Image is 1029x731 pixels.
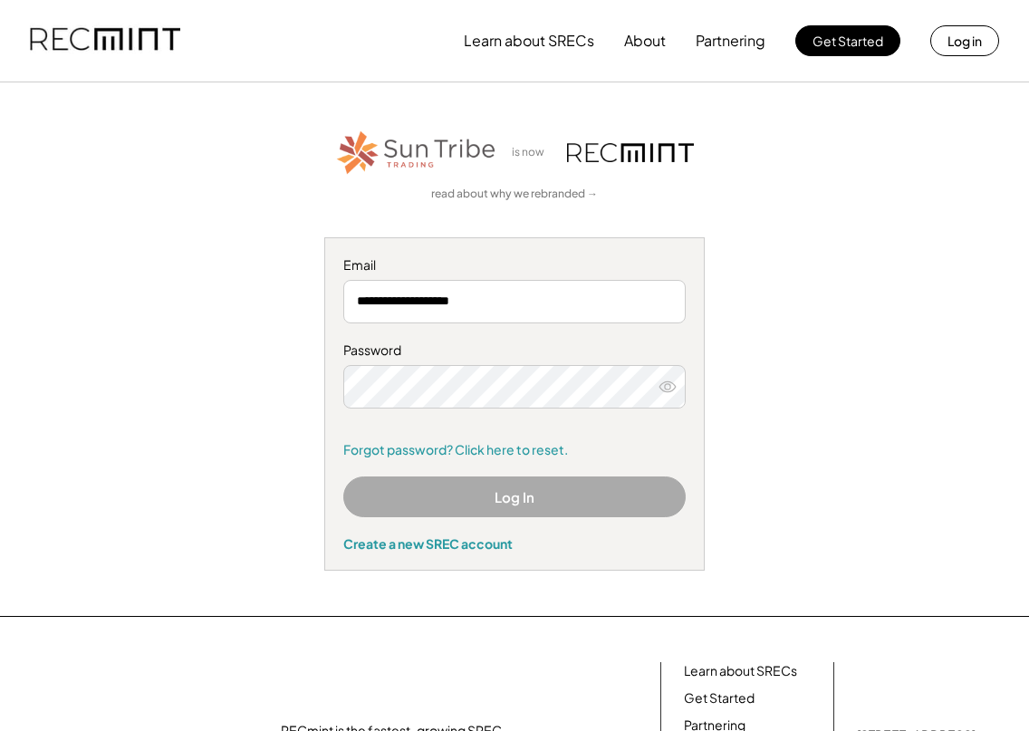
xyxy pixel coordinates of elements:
img: recmint-logotype%403x.png [30,10,180,72]
a: Forgot password? Click here to reset. [343,441,686,459]
div: is now [507,145,558,160]
button: Learn about SRECs [464,23,594,59]
button: About [624,23,666,59]
div: Password [343,341,686,360]
a: Get Started [684,689,755,707]
div: Email [343,256,686,274]
button: Partnering [696,23,765,59]
button: Log in [930,25,999,56]
a: Learn about SRECs [684,662,797,680]
button: Log In [343,476,686,517]
button: Get Started [795,25,900,56]
img: recmint-logotype%403x.png [567,143,694,162]
div: Create a new SREC account [343,535,686,552]
a: read about why we rebranded → [431,187,598,202]
img: STT_Horizontal_Logo%2B-%2BColor.png [335,128,498,178]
